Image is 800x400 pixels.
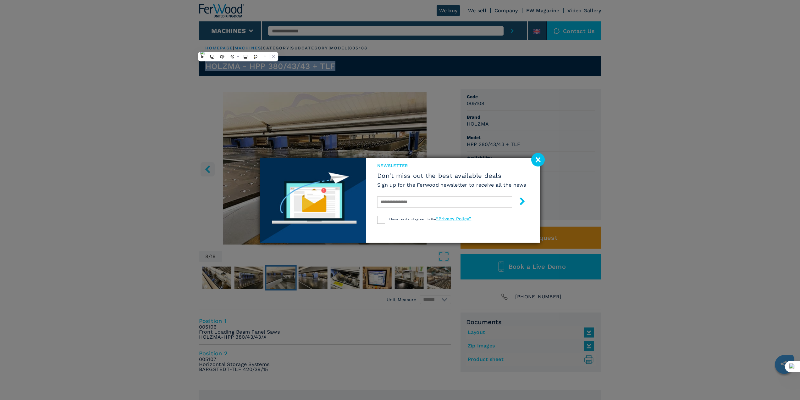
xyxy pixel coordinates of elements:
[377,162,526,169] span: newsletter
[436,216,471,221] a: “Privacy Policy”
[377,181,526,189] h6: Sign up for the Ferwood newsletter to receive all the news
[389,217,471,221] span: I have read and agreed to the
[512,195,526,210] button: submit-button
[377,172,526,179] span: Don't miss out the best available deals
[260,158,367,243] img: Newsletter image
